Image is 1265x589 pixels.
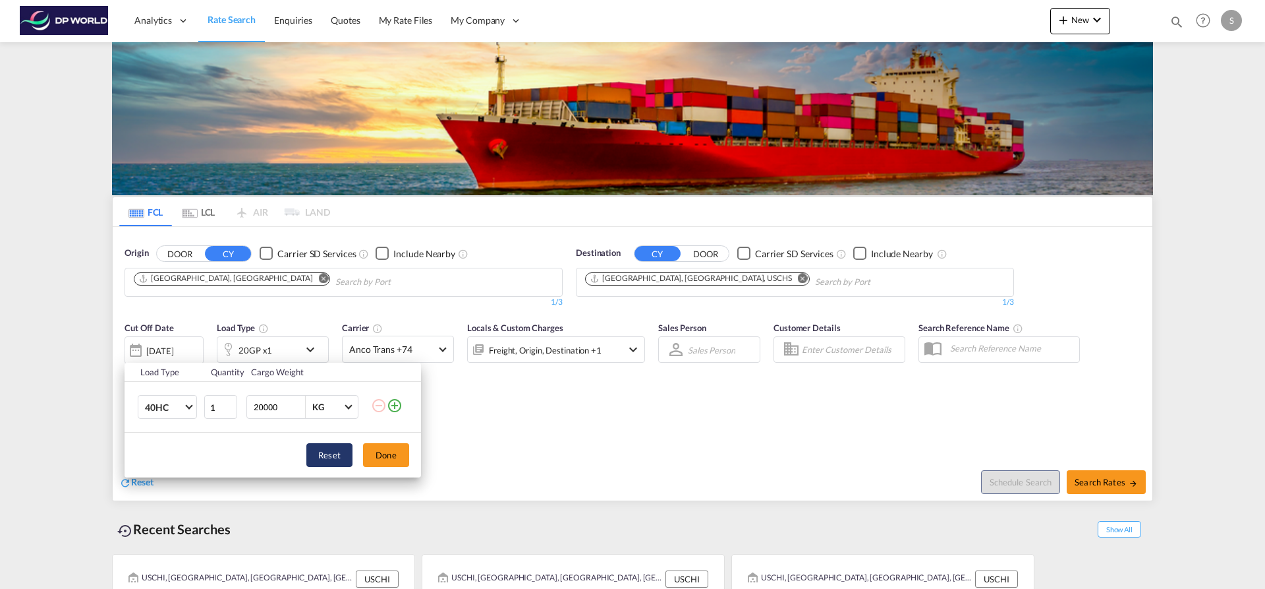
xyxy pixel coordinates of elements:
[204,395,237,419] input: Qty
[363,443,409,467] button: Done
[371,398,387,414] md-icon: icon-minus-circle-outline
[125,363,203,382] th: Load Type
[252,396,305,418] input: Enter Weight
[306,443,352,467] button: Reset
[145,401,183,414] span: 40HC
[138,395,197,419] md-select: Choose: 40HC
[387,398,403,414] md-icon: icon-plus-circle-outline
[251,366,363,378] div: Cargo Weight
[312,402,324,412] div: KG
[203,363,244,382] th: Quantity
